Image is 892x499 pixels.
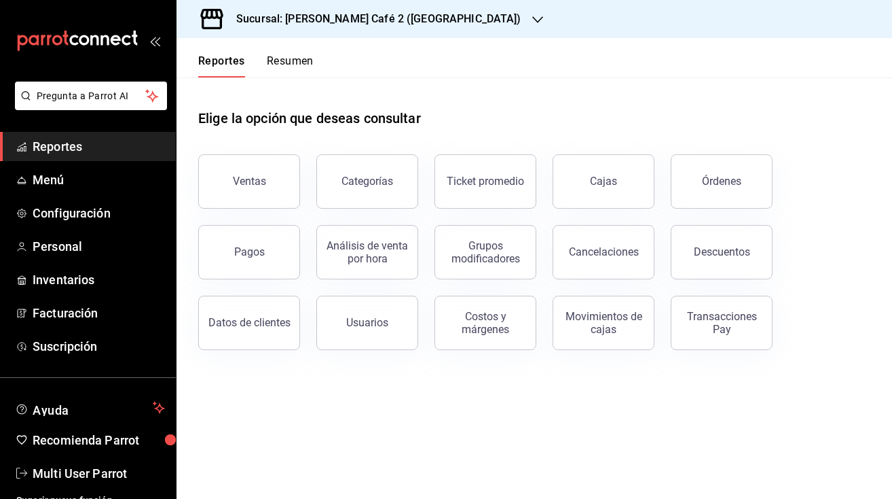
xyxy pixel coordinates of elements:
button: Cancelaciones [553,225,654,279]
span: Recomienda Parrot [33,431,165,449]
h3: Sucursal: [PERSON_NAME] Café 2 ([GEOGRAPHIC_DATA]) [225,11,521,27]
span: Ayuda [33,400,147,416]
button: Categorías [316,154,418,209]
div: Grupos modificadores [443,239,527,265]
div: Órdenes [702,175,741,188]
div: Categorías [341,175,393,188]
div: Cancelaciones [569,245,639,258]
button: open_drawer_menu [149,35,160,46]
button: Ventas [198,154,300,209]
div: Transacciones Pay [680,310,764,336]
span: Multi User Parrot [33,464,165,483]
div: Movimientos de cajas [561,310,646,336]
div: navigation tabs [198,54,314,78]
button: Resumen [267,54,314,78]
div: Usuarios [346,316,388,329]
span: Pregunta a Parrot AI [37,89,146,103]
div: Análisis de venta por hora [325,239,409,265]
button: Pregunta a Parrot AI [15,82,167,110]
span: Suscripción [33,337,165,356]
button: Grupos modificadores [434,225,536,279]
button: Movimientos de cajas [553,296,654,350]
button: Transacciones Pay [671,296,773,350]
h1: Elige la opción que deseas consultar [198,108,421,128]
button: Descuentos [671,225,773,279]
span: Configuración [33,204,165,222]
button: Pagos [198,225,300,279]
a: Pregunta a Parrot AI [10,99,167,113]
span: Inventarios [33,271,165,289]
button: Análisis de venta por hora [316,225,418,279]
button: Ticket promedio [434,154,536,209]
div: Costos y márgenes [443,310,527,336]
div: Descuentos [694,245,750,258]
div: Datos de clientes [208,316,291,329]
button: Usuarios [316,296,418,350]
span: Personal [33,237,165,256]
button: Datos de clientes [198,296,300,350]
div: Ticket promedio [447,175,524,188]
div: Pagos [234,245,265,258]
span: Reportes [33,137,165,156]
span: Menú [33,171,165,189]
button: Órdenes [671,154,773,209]
span: Facturación [33,304,165,322]
button: Reportes [198,54,245,78]
div: Ventas [233,175,266,188]
div: Cajas [590,173,618,190]
a: Cajas [553,154,654,209]
button: Costos y márgenes [434,296,536,350]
